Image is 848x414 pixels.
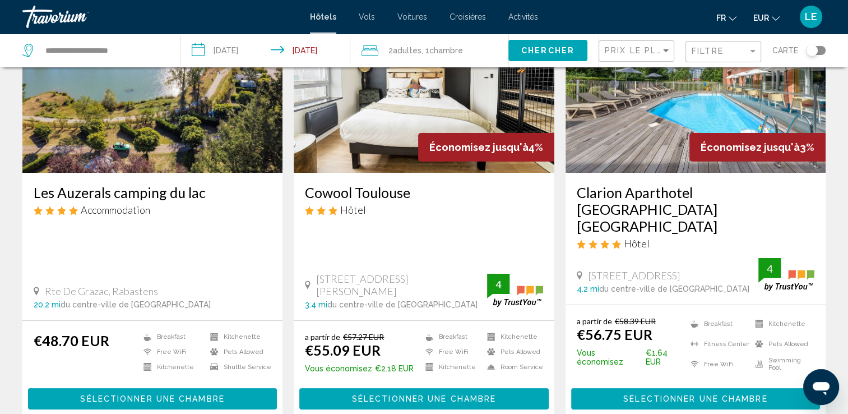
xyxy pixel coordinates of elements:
[487,278,509,291] div: 4
[327,300,478,309] span: du centre-ville de [GEOGRAPHIC_DATA]
[205,332,271,342] li: Kitchenette
[138,347,205,357] li: Free WiFi
[753,10,780,26] button: Change currency
[701,141,800,153] span: Économisez jusqu'à
[45,285,158,297] span: Rte De Grazac, Rabastens
[624,237,650,250] span: Hôtel
[34,204,271,216] div: 4 star Accommodation
[577,316,612,326] span: a partir de
[352,395,496,404] span: Sélectionner une chambre
[805,11,817,22] span: LE
[305,364,372,373] span: Vous économisez
[796,5,826,29] button: User Menu
[588,269,680,282] span: [STREET_ADDRESS]
[138,362,205,372] li: Kitchenette
[487,274,543,307] img: trustyou-badge.svg
[803,369,839,405] iframe: Bouton de lancement de la fenêtre de messagerie
[340,204,366,216] span: Hôtel
[689,133,826,162] div: 3%
[305,204,543,216] div: 3 star Hotel
[34,184,271,201] a: Les Auzerals camping du lac
[429,46,463,55] span: Chambre
[749,337,814,351] li: Pets Allowed
[577,348,685,366] p: €1.64 EUR
[34,332,109,349] ins: €48.70 EUR
[685,357,750,371] li: Free WiFi
[388,43,421,58] span: 2
[359,12,375,21] a: Vols
[420,362,481,372] li: Kitchenette
[753,13,769,22] span: EUR
[685,316,750,331] li: Breakfast
[205,347,271,357] li: Pets Allowed
[316,273,486,297] span: [STREET_ADDRESS][PERSON_NAME]
[772,43,798,58] span: Carte
[34,300,61,309] span: 20.2 mi
[61,300,211,309] span: du centre-ville de [GEOGRAPHIC_DATA]
[716,13,726,22] span: fr
[798,45,826,56] button: Toggle map
[758,258,814,291] img: trustyou-badge.svg
[521,47,574,56] span: Chercher
[577,326,652,343] ins: €56.75 EUR
[615,316,656,326] del: €58.39 EUR
[418,133,554,162] div: 4%
[577,237,814,250] div: 4 star Hotel
[481,332,543,342] li: Kitchenette
[80,395,224,404] span: Sélectionner une chambre
[299,391,548,403] a: Sélectionner une chambre
[605,46,692,55] span: Prix le plus bas
[393,46,421,55] span: Adultes
[305,300,327,309] span: 3.4 mi
[481,362,543,372] li: Room Service
[481,347,543,357] li: Pets Allowed
[749,316,814,331] li: Kitchenette
[305,184,543,201] a: Cowool Toulouse
[138,332,205,342] li: Breakfast
[577,284,599,293] span: 4.2 mi
[508,12,538,21] a: Activités
[508,40,587,61] button: Chercher
[420,332,481,342] li: Breakfast
[28,388,277,409] button: Sélectionner une chambre
[305,342,381,358] ins: €55.09 EUR
[758,262,781,275] div: 4
[605,47,671,56] mat-select: Sort by
[310,12,336,21] a: Hôtels
[685,337,750,351] li: Fitness Center
[716,10,736,26] button: Change language
[429,141,529,153] span: Économisez jusqu'à
[180,34,350,67] button: Check-in date: Aug 30, 2025 Check-out date: Aug 31, 2025
[571,388,820,409] button: Sélectionner une chambre
[599,284,749,293] span: du centre-ville de [GEOGRAPHIC_DATA]
[305,364,414,373] p: €2.18 EUR
[749,357,814,371] li: Swimming Pool
[571,391,820,403] a: Sélectionner une chambre
[397,12,427,21] a: Voitures
[692,47,724,56] span: Filtre
[205,362,271,372] li: Shuttle Service
[577,184,814,234] a: Clarion Aparthotel [GEOGRAPHIC_DATA] [GEOGRAPHIC_DATA]
[28,391,277,403] a: Sélectionner une chambre
[420,347,481,357] li: Free WiFi
[305,332,340,342] span: a partir de
[81,204,150,216] span: Accommodation
[577,348,643,366] span: Vous économisez
[22,6,299,28] a: Travorium
[685,40,761,63] button: Filter
[421,43,463,58] span: , 1
[350,34,508,67] button: Travelers: 2 adults, 0 children
[299,388,548,409] button: Sélectionner une chambre
[450,12,486,21] a: Croisières
[623,395,767,404] span: Sélectionner une chambre
[343,332,384,342] del: €57.27 EUR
